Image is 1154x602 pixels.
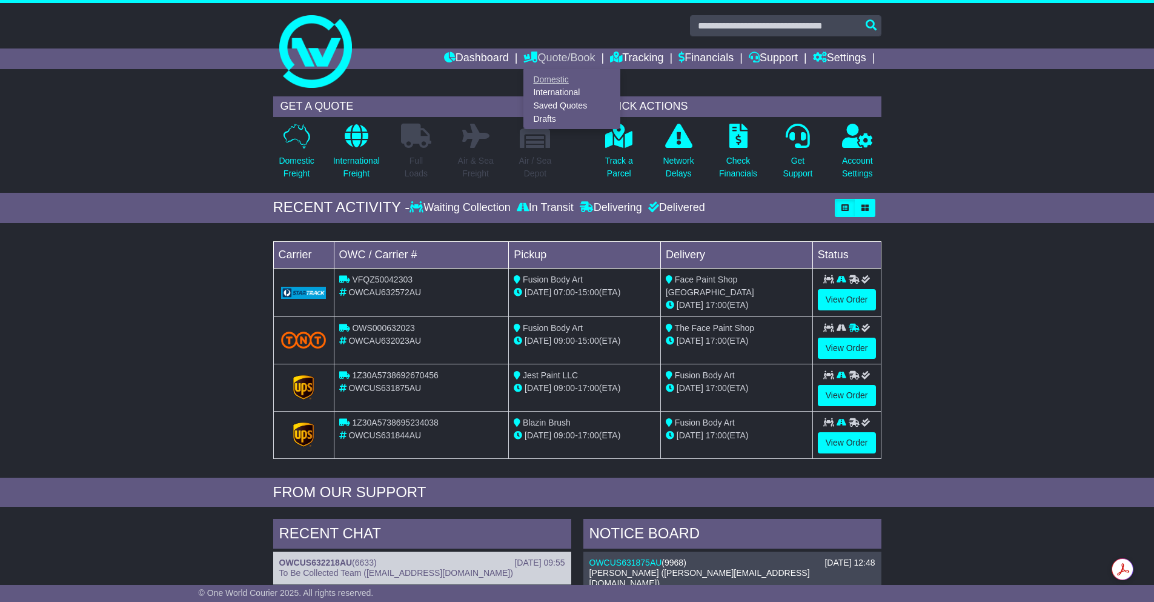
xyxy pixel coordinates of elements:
[677,430,703,440] span: [DATE]
[410,201,513,215] div: Waiting Collection
[352,418,438,427] span: 1Z30A5738695234038
[595,96,881,117] div: QUICK ACTIONS
[610,48,663,69] a: Tracking
[281,287,327,299] img: GetCarrierServiceLogo
[554,287,575,297] span: 07:00
[514,429,655,442] div: - (ETA)
[578,430,599,440] span: 17:00
[554,383,575,393] span: 09:00
[523,370,578,380] span: Jest Paint LLC
[279,155,314,180] p: Domestic Freight
[273,519,571,552] div: RECENT CHAT
[818,338,876,359] a: View Order
[605,155,633,180] p: Track a Parcel
[525,287,551,297] span: [DATE]
[824,558,875,568] div: [DATE] 12:48
[675,370,735,380] span: Fusion Body Art
[514,558,565,568] div: [DATE] 09:55
[665,558,683,567] span: 9968
[677,336,703,346] span: [DATE]
[677,300,703,310] span: [DATE]
[509,241,661,268] td: Pickup
[278,123,314,187] a: DomesticFreight
[666,382,807,395] div: (ETA)
[589,568,810,588] span: [PERSON_NAME] ([PERSON_NAME][EMAIL_ADDRESS][DOMAIN_NAME])
[348,336,421,346] span: OWCAU632023AU
[718,123,758,187] a: CheckFinancials
[663,155,694,180] p: Network Delays
[279,558,565,568] div: ( )
[525,336,551,346] span: [DATE]
[554,430,575,440] span: 09:00
[578,336,599,346] span: 15:00
[444,48,509,69] a: Dashboard
[577,201,645,215] div: Delivering
[818,289,876,310] a: View Order
[666,429,807,442] div: (ETA)
[678,48,734,69] a: Financials
[352,323,415,333] span: OWS000632023
[605,123,634,187] a: Track aParcel
[589,558,662,567] a: OWCUS631875AU
[578,287,599,297] span: 15:00
[749,48,798,69] a: Support
[523,48,595,69] a: Quote/Book
[348,383,421,393] span: OWCUS631875AU
[352,370,438,380] span: 1Z30A5738692670456
[281,332,327,348] img: TNT_Domestic.png
[352,275,413,284] span: VFQZ50042303
[401,155,431,180] p: Full Loads
[519,155,552,180] p: Air / Sea Depot
[273,199,410,216] div: RECENT ACTIVITY -
[355,558,374,567] span: 6633
[706,336,727,346] span: 17:00
[333,123,380,187] a: InternationalFreight
[842,155,873,180] p: Account Settings
[458,155,494,180] p: Air & Sea Freight
[273,241,334,268] td: Carrier
[348,430,421,440] span: OWCUS631844AU
[813,48,866,69] a: Settings
[514,286,655,299] div: - (ETA)
[666,299,807,312] div: (ETA)
[706,430,727,440] span: 17:00
[675,323,755,333] span: The Face Paint Shop
[523,69,620,129] div: Quote/Book
[334,241,509,268] td: OWC / Carrier #
[279,568,513,578] span: To Be Collected Team ([EMAIL_ADDRESS][DOMAIN_NAME])
[677,383,703,393] span: [DATE]
[514,382,655,395] div: - (ETA)
[578,383,599,393] span: 17:00
[524,112,620,125] a: Drafts
[273,96,559,117] div: GET A QUOTE
[514,335,655,347] div: - (ETA)
[279,558,353,567] a: OWCUS632218AU
[783,155,812,180] p: Get Support
[818,432,876,453] a: View Order
[514,201,577,215] div: In Transit
[525,430,551,440] span: [DATE]
[706,383,727,393] span: 17:00
[524,73,620,86] a: Domestic
[525,383,551,393] span: [DATE]
[812,241,881,268] td: Status
[645,201,705,215] div: Delivered
[660,241,812,268] td: Delivery
[348,287,421,297] span: OWCAU632572AU
[666,335,807,347] div: (ETA)
[333,155,380,180] p: International Freight
[523,275,583,284] span: Fusion Body Art
[719,155,757,180] p: Check Financials
[524,86,620,99] a: International
[583,519,881,552] div: NOTICE BOARD
[273,484,881,501] div: FROM OUR SUPPORT
[782,123,813,187] a: GetSupport
[293,375,314,400] img: GetCarrierServiceLogo
[293,423,314,447] img: GetCarrierServiceLogo
[706,300,727,310] span: 17:00
[524,99,620,113] a: Saved Quotes
[589,558,875,568] div: ( )
[662,123,694,187] a: NetworkDelays
[523,323,583,333] span: Fusion Body Art
[675,418,735,427] span: Fusion Body Art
